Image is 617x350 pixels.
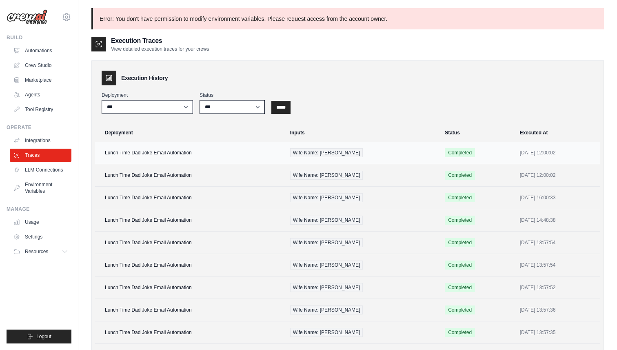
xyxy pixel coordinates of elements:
[10,178,71,198] a: Environment Variables
[290,171,363,180] span: Wife Name: [PERSON_NAME]
[7,9,47,25] img: Logo
[95,164,285,187] td: Lunch Time Dad Joke Email Automation
[111,36,209,46] h2: Execution Traces
[10,88,71,101] a: Agents
[285,232,440,254] td: {"wife_name":"Yngrid"}
[121,74,168,82] h3: Execution History
[10,216,71,229] a: Usage
[515,254,600,276] td: [DATE] 13:57:54
[7,34,71,41] div: Build
[95,187,285,209] td: Lunch Time Dad Joke Email Automation
[285,187,440,209] td: {"wife_name":"Yngrid"}
[515,321,600,344] td: [DATE] 13:57:35
[445,216,475,225] span: Completed
[440,124,515,142] th: Status
[290,305,363,314] span: Wife Name: [PERSON_NAME]
[290,283,363,292] span: Wife Name: [PERSON_NAME]
[285,276,440,299] td: {"wife_name":"Yngrid"}
[445,305,475,314] span: Completed
[285,321,440,344] td: {"wife_name":"Yngrid"}
[285,299,440,321] td: {"wife_name":"Yngrid"}
[95,142,285,164] td: Lunch Time Dad Joke Email Automation
[445,328,475,337] span: Completed
[7,330,71,343] button: Logout
[10,59,71,72] a: Crew Studio
[290,216,363,225] span: Wife Name: [PERSON_NAME]
[95,276,285,299] td: Lunch Time Dad Joke Email Automation
[285,142,440,164] td: {"wife_name":"Yngrid"}
[102,92,193,98] label: Deployment
[515,209,600,232] td: [DATE] 14:48:38
[445,148,475,157] span: Completed
[290,261,363,270] span: Wife Name: [PERSON_NAME]
[111,46,209,52] p: View detailed execution traces for your crews
[200,92,265,98] label: Status
[445,238,475,247] span: Completed
[290,148,363,157] span: Wife Name: [PERSON_NAME]
[25,248,48,255] span: Resources
[10,163,71,176] a: LLM Connections
[290,193,363,202] span: Wife Name: [PERSON_NAME]
[515,299,600,321] td: [DATE] 13:57:36
[36,333,51,340] span: Logout
[10,134,71,147] a: Integrations
[10,149,71,162] a: Traces
[445,193,475,202] span: Completed
[95,232,285,254] td: Lunch Time Dad Joke Email Automation
[285,124,440,142] th: Inputs
[445,283,475,292] span: Completed
[290,328,363,337] span: Wife Name: [PERSON_NAME]
[10,44,71,57] a: Automations
[515,142,600,164] td: [DATE] 12:00:02
[515,232,600,254] td: [DATE] 13:57:54
[445,261,475,270] span: Completed
[285,164,440,187] td: {"wife_name":"Yngrid"}
[285,209,440,232] td: {"wife_name":"Yngrid"}
[285,254,440,276] td: {"wife_name":"Yngrid"}
[7,206,71,212] div: Manage
[10,230,71,243] a: Settings
[515,276,600,299] td: [DATE] 13:57:52
[445,171,475,180] span: Completed
[95,321,285,344] td: Lunch Time Dad Joke Email Automation
[515,187,600,209] td: [DATE] 16:00:33
[515,164,600,187] td: [DATE] 12:00:02
[95,299,285,321] td: Lunch Time Dad Joke Email Automation
[95,209,285,232] td: Lunch Time Dad Joke Email Automation
[10,74,71,87] a: Marketplace
[515,124,600,142] th: Executed At
[7,124,71,131] div: Operate
[10,245,71,258] button: Resources
[91,8,604,29] p: Error: You don't have permission to modify environment variables. Please request access from the ...
[95,124,285,142] th: Deployment
[290,238,363,247] span: Wife Name: [PERSON_NAME]
[95,254,285,276] td: Lunch Time Dad Joke Email Automation
[10,103,71,116] a: Tool Registry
